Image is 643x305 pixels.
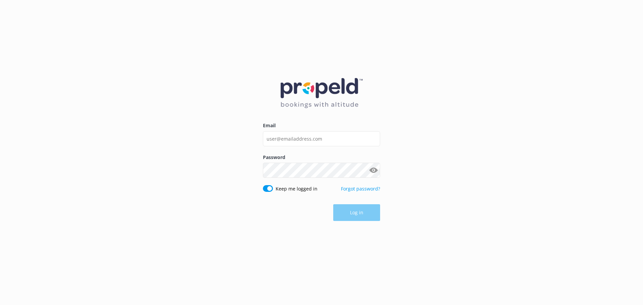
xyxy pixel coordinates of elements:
input: user@emailaddress.com [263,131,380,146]
img: 12-1677471078.png [281,78,363,108]
label: Password [263,154,380,161]
a: Forgot password? [341,185,380,192]
label: Keep me logged in [276,185,317,193]
label: Email [263,122,380,129]
button: Show password [367,164,380,177]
